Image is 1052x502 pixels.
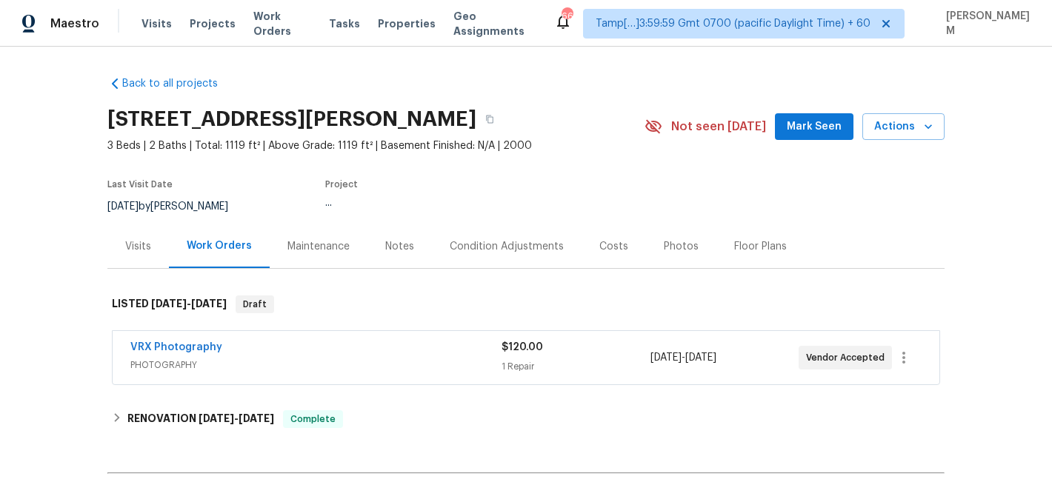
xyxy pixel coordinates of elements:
div: 668 [562,9,572,24]
span: Tasks [329,19,360,29]
button: Copy Address [476,106,503,133]
div: LISTED [DATE]-[DATE]Draft [107,281,945,328]
span: [DATE] [199,413,234,424]
h6: RENOVATION [127,410,274,428]
span: - [650,350,716,365]
span: Complete [284,412,342,426]
span: PHOTOGRAPHY [130,358,502,372]
div: Maintenance [287,239,350,254]
span: Project [325,180,358,189]
h6: LISTED [112,295,227,313]
span: 3 Beds | 2 Baths | Total: 1119 ft² | Above Grade: 1119 ft² | Basement Finished: N/A | 2000 [107,138,645,153]
div: Photos [664,239,699,254]
h2: [STREET_ADDRESS][PERSON_NAME] [107,112,476,127]
span: [DATE] [239,413,274,424]
span: Work Orders [253,9,311,39]
div: Notes [385,239,414,254]
span: Not seen [DATE] [671,119,766,134]
span: Vendor Accepted [806,350,890,365]
div: RENOVATION [DATE]-[DATE]Complete [107,401,945,437]
span: Visits [142,16,172,31]
div: ... [325,198,610,208]
span: Geo Assignments [453,9,536,39]
span: Actions [874,118,933,136]
span: Tamp[…]3:59:59 Gmt 0700 (pacific Daylight Time) + 60 [596,16,870,31]
span: [DATE] [107,201,139,212]
div: Costs [599,239,628,254]
span: [DATE] [650,352,682,363]
span: [DATE] [151,298,187,309]
span: Mark Seen [787,118,842,136]
a: VRX Photography [130,342,222,352]
div: Visits [125,239,151,254]
button: Actions [862,113,945,141]
span: Last Visit Date [107,180,173,189]
div: Floor Plans [734,239,787,254]
div: by [PERSON_NAME] [107,198,246,215]
span: - [199,413,274,424]
a: Back to all projects [107,76,250,91]
span: [PERSON_NAME] M [940,9,1030,39]
span: - [151,298,227,309]
span: [DATE] [685,352,716,363]
span: Properties [378,16,436,31]
span: $120.00 [502,342,543,352]
div: 1 Repair [502,359,650,374]
span: [DATE] [191,298,227,309]
span: Projects [190,16,236,31]
span: Maestro [50,16,99,31]
div: Work Orders [187,238,252,253]
button: Mark Seen [775,113,853,141]
span: Draft [237,297,273,312]
div: Condition Adjustments [450,239,564,254]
